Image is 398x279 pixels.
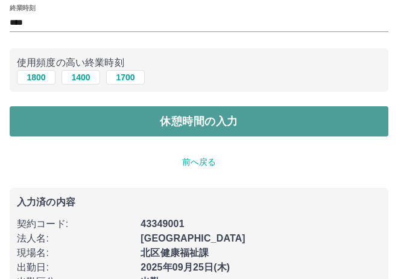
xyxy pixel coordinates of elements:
[141,219,184,229] b: 43349001
[17,246,133,260] p: 現場名 :
[17,70,55,85] button: 1800
[17,56,381,70] p: 使用頻度の高い終業時刻
[10,4,35,13] label: 終業時刻
[62,70,100,85] button: 1400
[17,231,133,246] p: 法人名 :
[141,248,209,258] b: 北区健康福祉課
[141,262,230,272] b: 2025年09月25日(木)
[17,197,381,207] p: 入力済の内容
[106,70,145,85] button: 1700
[10,106,388,136] button: 休憩時間の入力
[141,233,245,243] b: [GEOGRAPHIC_DATA]
[10,156,388,168] p: 前へ戻る
[17,260,133,275] p: 出勤日 :
[17,217,133,231] p: 契約コード :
